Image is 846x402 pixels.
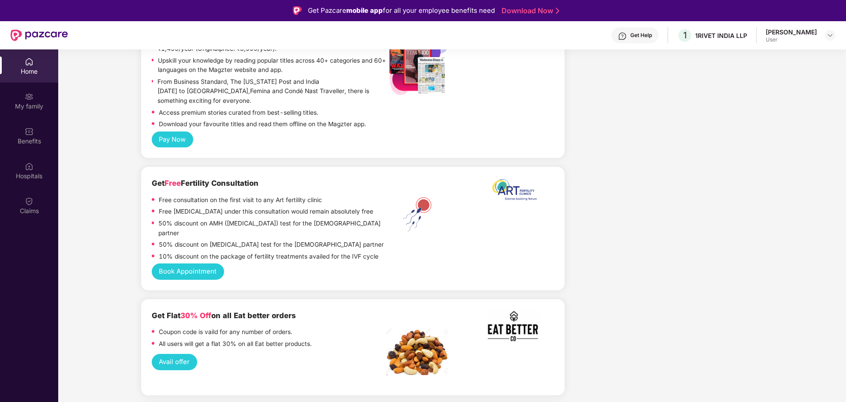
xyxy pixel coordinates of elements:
[165,179,181,188] span: Free
[25,57,34,66] img: svg+xml;base64,PHN2ZyBpZD0iSG9tZSIgeG1sbnM9Imh0dHA6Ly93d3cudzMub3JnLzIwMDAvc3ZnIiB3aWR0aD0iMjAiIG...
[25,162,34,171] img: svg+xml;base64,PHN2ZyBpZD0iSG9zcGl0YWxzIiB4bWxucz0iaHR0cDovL3d3dy53My5vcmcvMjAwMC9zdmciIHdpZHRoPS...
[25,197,34,206] img: svg+xml;base64,PHN2ZyBpZD0iQ2xhaW0iIHhtbG5zPSJodHRwOi8vd3d3LnczLm9yZy8yMDAwL3N2ZyIgd2lkdGg9IjIwIi...
[308,5,495,16] div: Get Pazcare for all your employee benefits need
[502,6,557,15] a: Download Now
[683,30,687,41] span: 1
[630,32,652,39] div: Get Help
[11,30,68,41] img: New Pazcare Logo
[152,354,197,370] button: Avail offer
[159,207,373,217] p: Free [MEDICAL_DATA] under this consultation would remain absolutely free
[157,77,386,106] p: From Business Standard, The [US_STATE] Post and India [DATE] to [GEOGRAPHIC_DATA],Femina and Cond...
[293,6,302,15] img: Logo
[487,310,540,342] img: Screenshot%202022-11-17%20at%202.10.19%20PM.png
[152,263,224,280] button: Book Appointment
[827,32,834,39] img: svg+xml;base64,PHN2ZyBpZD0iRHJvcGRvd24tMzJ4MzIiIHhtbG5zPSJodHRwOi8vd3d3LnczLm9yZy8yMDAwL3N2ZyIgd2...
[152,311,296,320] b: Get Flat on all Eat better orders
[159,339,312,349] p: All users will get a flat 30% on all Eat better products.
[556,6,559,15] img: Stroke
[159,120,366,129] p: Download your favourite titles and read them offline on the Magzter app.
[487,177,540,206] img: ART%20logo%20printable%20jpg.jpg
[159,195,322,205] p: Free consultation on the first visit to any Art fertility clinic
[158,219,386,238] p: 50% discount on AMH ([MEDICAL_DATA]) test for the [DEMOGRAPHIC_DATA] partner
[618,32,627,41] img: svg+xml;base64,PHN2ZyBpZD0iSGVscC0zMngzMiIgeG1sbnM9Imh0dHA6Ly93d3cudzMub3JnLzIwMDAvc3ZnIiB3aWR0aD...
[180,311,211,320] span: 30% Off
[695,31,747,40] div: 1RIVET INDIA LLP
[159,240,384,250] p: 50% discount on [MEDICAL_DATA] test for the [DEMOGRAPHIC_DATA] partner
[386,195,448,234] img: ART%20Fertility.png
[159,252,378,262] p: 10% discount on the package of fertility treatments availed for the IVF cycle
[159,327,292,337] p: Coupon code is vaild for any number of orders.
[152,131,193,148] button: Pay Now
[386,327,448,375] img: Screenshot%202022-11-18%20at%2012.32.13%20PM.png
[158,56,386,75] p: Upskill your knowledge by reading popular titles across 40+ categories and 60+ languages on the M...
[152,179,258,188] b: Get Fertility Consultation
[159,108,318,118] p: Access premium stories curated from best-selling titles.
[766,28,817,36] div: [PERSON_NAME]
[346,6,383,15] strong: mobile app
[766,36,817,43] div: User
[25,127,34,136] img: svg+xml;base64,PHN2ZyBpZD0iQmVuZWZpdHMiIHhtbG5zPSJodHRwOi8vd3d3LnczLm9yZy8yMDAwL3N2ZyIgd2lkdGg9Ij...
[386,34,448,96] img: Listing%20Image%20-%20Option%201%20-%20Edited.png
[25,92,34,101] img: svg+xml;base64,PHN2ZyB3aWR0aD0iMjAiIGhlaWdodD0iMjAiIHZpZXdCb3g9IjAgMCAyMCAyMCIgZmlsbD0ibm9uZSIgeG...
